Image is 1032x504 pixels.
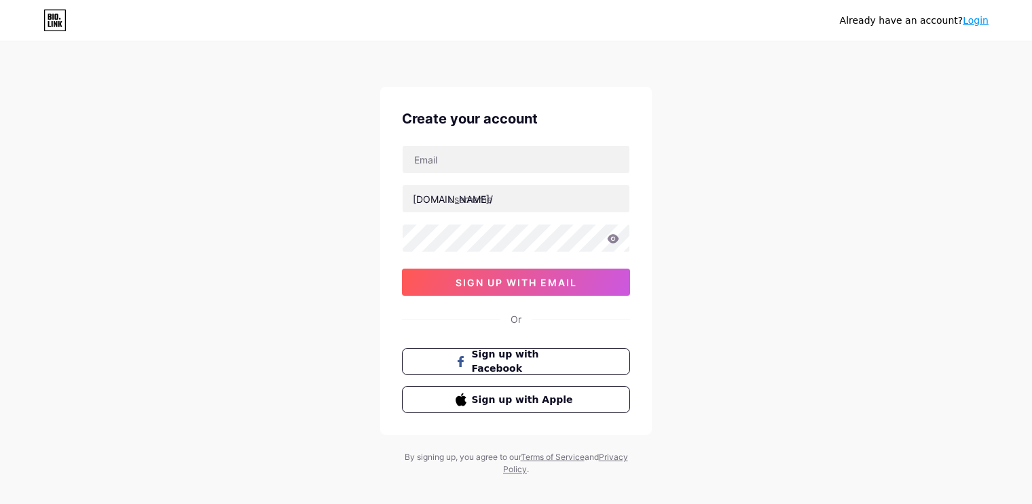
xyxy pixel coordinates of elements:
a: Login [963,15,989,26]
div: Create your account [402,109,630,129]
a: Terms of Service [521,452,585,462]
input: Email [403,146,629,173]
div: Or [511,312,521,326]
div: [DOMAIN_NAME]/ [413,192,493,206]
span: sign up with email [456,277,577,288]
button: sign up with email [402,269,630,296]
span: Sign up with Facebook [472,347,577,376]
span: Sign up with Apple [472,393,577,407]
button: Sign up with Apple [402,386,630,413]
div: Already have an account? [840,14,989,28]
button: Sign up with Facebook [402,348,630,375]
input: username [403,185,629,212]
div: By signing up, you agree to our and . [401,451,631,476]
